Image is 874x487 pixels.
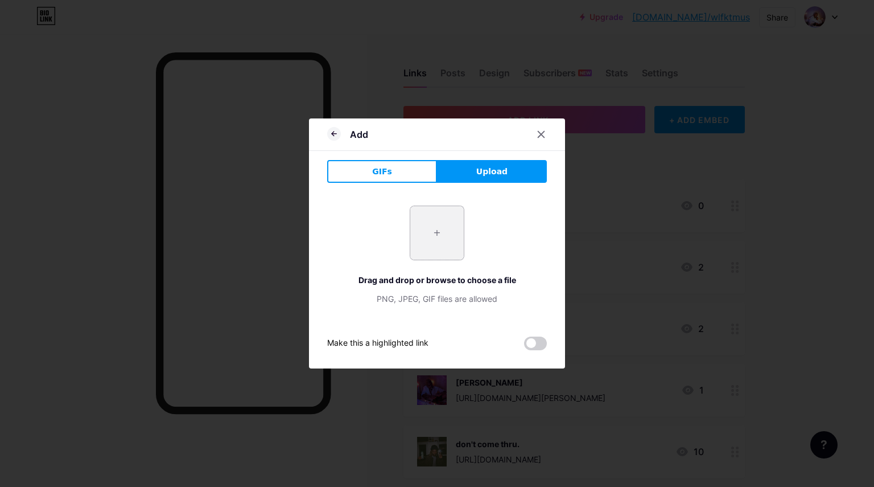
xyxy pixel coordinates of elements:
[437,160,547,183] button: Upload
[327,160,437,183] button: GIFs
[327,274,547,286] div: Drag and drop or browse to choose a file
[476,166,508,178] span: Upload
[350,128,368,141] div: Add
[372,166,392,178] span: GIFs
[327,293,547,305] div: PNG, JPEG, GIF files are allowed
[327,337,428,350] div: Make this a highlighted link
